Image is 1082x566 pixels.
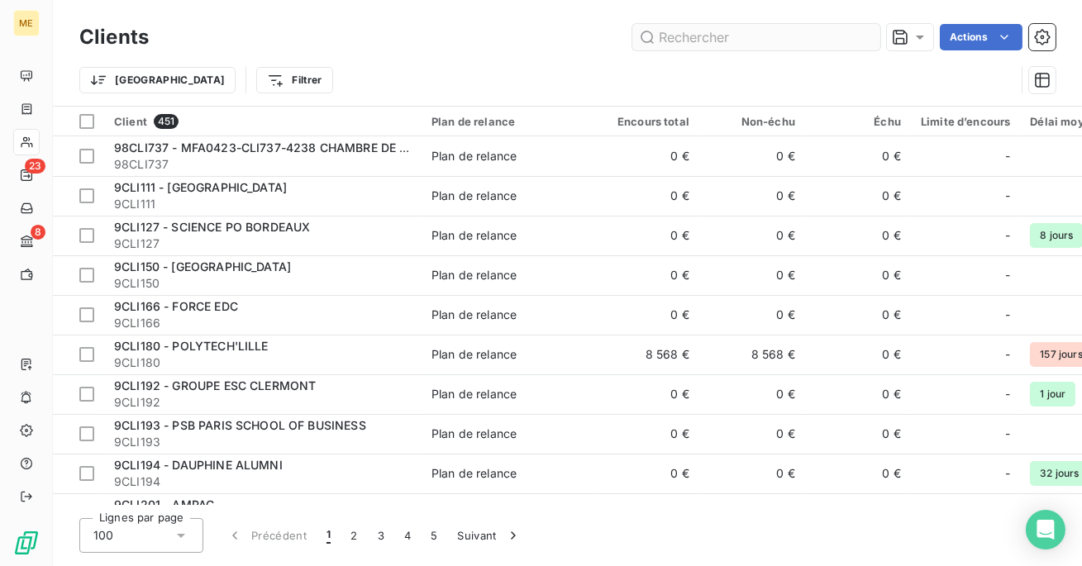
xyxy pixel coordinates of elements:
span: 1 [327,527,331,544]
td: 0 € [805,255,911,295]
button: 3 [368,518,394,553]
button: Suivant [448,518,531,553]
div: Limite d’encours [921,115,1010,128]
span: 9CLI194 [114,473,412,490]
span: 9CLI180 [114,354,412,371]
input: Rechercher [632,24,880,50]
div: Plan de relance [431,267,517,283]
span: 9CLI166 [114,315,412,331]
td: 0 € [805,216,911,255]
td: 0 € [593,493,699,533]
div: Plan de relance [431,465,517,482]
span: 9CLI127 - SCIENCE PO BORDEAUX [114,220,310,234]
td: 0 € [699,176,805,216]
td: 0 € [593,255,699,295]
td: 0 € [805,374,911,414]
span: 9CLI127 [114,235,412,252]
span: 9CLI166 - FORCE EDC [114,299,238,313]
span: 9CLI150 [114,275,412,292]
td: 0 € [593,374,699,414]
td: 0 € [699,414,805,454]
td: 0 € [699,493,805,533]
td: 0 € [699,454,805,493]
div: Plan de relance [431,346,517,363]
td: 0 € [805,414,911,454]
div: Open Intercom Messenger [1026,510,1065,549]
td: 0 € [593,136,699,176]
div: Plan de relance [431,115,584,128]
button: Actions [940,24,1022,50]
div: Plan de relance [431,227,517,244]
button: 5 [421,518,447,553]
button: 4 [394,518,421,553]
span: 9CLI180 - POLYTECH'LILLE [114,339,269,353]
td: 0 € [593,295,699,335]
span: 9CLI201 - AMPAC [114,497,214,511]
td: 0 € [699,295,805,335]
button: 1 [317,518,341,553]
div: Plan de relance [431,148,517,164]
td: 0 € [593,176,699,216]
td: 8 568 € [699,335,805,374]
span: 9CLI111 - [GEOGRAPHIC_DATA] [114,180,287,194]
span: 9CLI194 - DAUPHINE ALUMNI [114,458,283,472]
td: 0 € [805,335,911,374]
span: 9CLI193 [114,434,412,450]
button: [GEOGRAPHIC_DATA] [79,67,236,93]
span: - [1005,386,1010,402]
span: 9CLI193 - PSB PARIS SCHOOL OF BUSINESS [114,418,366,432]
span: - [1005,307,1010,323]
span: 98CLI737 - MFA0423-CLI737-4238 CHAMBRE DE COMMERCE ET D'INDUSTRIE DE [GEOGRAPHIC_DATA] [114,140,705,155]
td: 0 € [805,493,911,533]
div: Non-échu [709,115,795,128]
span: - [1005,148,1010,164]
div: Encours total [603,115,689,128]
span: - [1005,426,1010,442]
span: 8 [31,225,45,240]
div: Plan de relance [431,386,517,402]
span: - [1005,227,1010,244]
span: 9CLI150 - [GEOGRAPHIC_DATA] [114,259,291,273]
h3: Clients [79,22,149,52]
td: 0 € [593,414,699,454]
a: 8 [13,228,39,254]
td: 0 € [593,454,699,493]
td: 8 568 € [593,335,699,374]
td: 0 € [699,216,805,255]
span: - [1005,465,1010,482]
span: 9CLI192 - GROUPE ESC CLERMONT [114,378,316,392]
div: Plan de relance [431,188,517,204]
span: 9CLI192 [114,394,412,411]
td: 0 € [805,295,911,335]
button: Filtrer [256,67,332,93]
td: 0 € [805,454,911,493]
div: ME [13,10,40,36]
td: 0 € [805,136,911,176]
div: Échu [815,115,901,128]
span: 9CLI111 [114,196,412,212]
td: 0 € [699,255,805,295]
img: Logo LeanPay [13,530,40,556]
span: - [1005,188,1010,204]
button: Précédent [217,518,317,553]
span: 1 jour [1030,382,1075,407]
td: 0 € [699,136,805,176]
span: 451 [154,114,179,129]
span: Client [114,115,147,128]
span: - [1005,346,1010,363]
td: 0 € [805,176,911,216]
button: 2 [341,518,367,553]
span: 98CLI737 [114,156,412,173]
span: 100 [93,527,113,544]
a: 23 [13,162,39,188]
span: 23 [25,159,45,174]
td: 0 € [593,216,699,255]
td: 0 € [699,374,805,414]
div: Plan de relance [431,307,517,323]
div: Plan de relance [431,426,517,442]
span: - [1005,267,1010,283]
